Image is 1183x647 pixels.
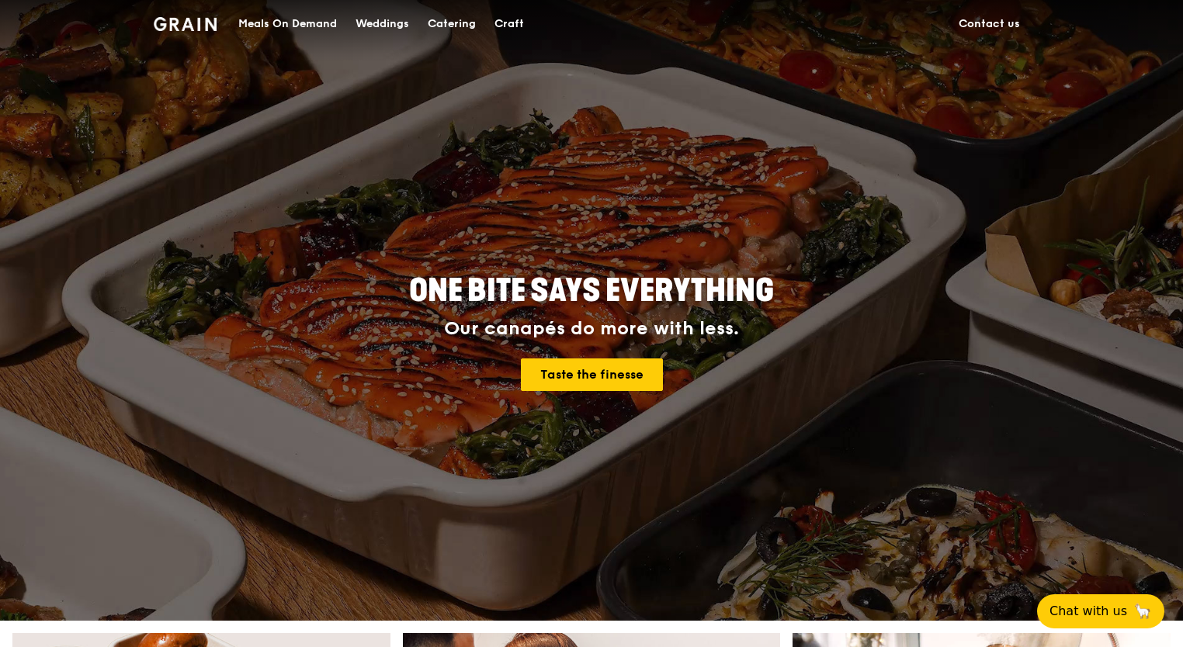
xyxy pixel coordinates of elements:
[312,318,871,340] div: Our canapés do more with less.
[418,1,485,47] a: Catering
[1037,594,1164,628] button: Chat with us🦙
[1049,602,1127,621] span: Chat with us
[428,1,476,47] div: Catering
[346,1,418,47] a: Weddings
[1133,602,1152,621] span: 🦙
[949,1,1029,47] a: Contact us
[485,1,533,47] a: Craft
[494,1,524,47] div: Craft
[521,358,663,391] a: Taste the finesse
[154,17,217,31] img: Grain
[238,1,337,47] div: Meals On Demand
[409,272,774,310] span: ONE BITE SAYS EVERYTHING
[356,1,409,47] div: Weddings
